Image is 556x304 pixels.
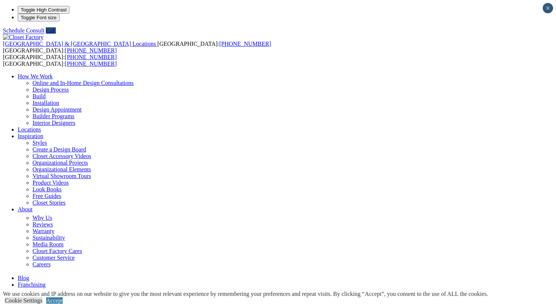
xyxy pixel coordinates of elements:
a: Blog [18,275,29,281]
a: Create a Design Board [33,146,86,153]
div: We use cookies and IP address on our website to give you the most relevant experience by remember... [3,291,488,297]
button: Toggle High Contrast [18,6,69,14]
a: Franchising [18,281,46,288]
a: Schedule Consult [3,27,44,34]
a: Closet Factory Cares [33,248,82,254]
span: Toggle High Contrast [21,7,66,13]
a: Styles [33,140,47,146]
a: Customer Service [33,255,75,261]
a: Reviews [33,221,53,228]
a: How We Work [18,73,53,79]
span: Toggle Font size [21,15,57,20]
a: [PHONE_NUMBER] [65,61,117,67]
button: Close [543,3,553,13]
a: Design Process [33,86,69,93]
a: Organizational Projects [33,160,88,166]
a: [GEOGRAPHIC_DATA] & [GEOGRAPHIC_DATA] Locations [3,41,157,47]
a: [PHONE_NUMBER] [65,47,117,54]
a: About [18,206,33,212]
a: Inspiration [18,133,43,139]
a: Accept [46,297,63,304]
a: Cookie Settings [5,297,42,304]
a: Builder Programs [33,113,74,119]
a: Interior Designers [33,120,75,126]
a: Media Room [33,241,64,247]
a: Why Us [33,215,52,221]
a: Free Guides [33,193,61,199]
a: Closet Stories [33,199,65,206]
a: Organizational Elements [33,166,91,173]
a: [PHONE_NUMBER] [219,41,271,47]
a: Look Books [33,186,62,192]
a: Call [46,27,56,34]
a: Build [33,93,46,99]
a: [PHONE_NUMBER] [65,54,117,60]
span: [GEOGRAPHIC_DATA] & [GEOGRAPHIC_DATA] Locations [3,41,156,47]
span: [GEOGRAPHIC_DATA]: [GEOGRAPHIC_DATA]: [3,41,271,54]
a: Careers [33,261,51,267]
a: Product Videos [33,180,69,186]
a: Virtual Showroom Tours [33,173,91,179]
img: Closet Factory [3,34,44,41]
a: Design Appointment [33,106,82,113]
button: Toggle Font size [18,14,59,21]
a: Locations [18,126,41,133]
a: Warranty [33,228,54,234]
a: Sustainability [33,235,65,241]
a: Closet Accessory Videos [33,153,91,159]
span: [GEOGRAPHIC_DATA]: [GEOGRAPHIC_DATA]: [3,54,117,67]
a: Online and In-Home Design Consultations [33,80,134,86]
a: Installation [33,100,59,106]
